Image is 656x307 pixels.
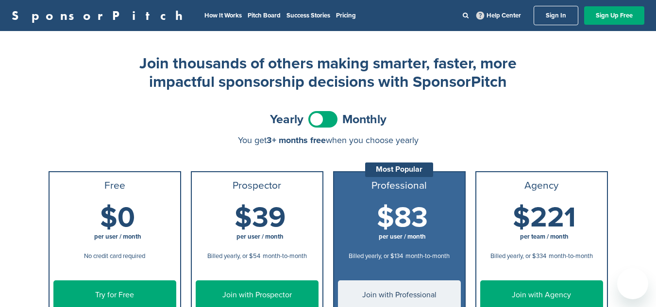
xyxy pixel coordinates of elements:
[235,201,286,235] span: $39
[196,180,319,192] h3: Prospector
[490,252,546,260] span: Billed yearly, or $334
[617,268,648,299] iframe: Button to launch messaging window
[267,135,326,145] span: 3+ months free
[349,252,403,260] span: Billed yearly, or $134
[520,233,569,241] span: per team / month
[549,252,593,260] span: month-to-month
[94,233,141,241] span: per user / month
[134,54,522,92] h2: Join thousands of others making smarter, faster, more impactful sponsorship decisions with Sponso...
[263,252,307,260] span: month-to-month
[53,180,176,192] h3: Free
[49,135,608,145] div: You get when you choose yearly
[474,10,523,21] a: Help Center
[365,162,433,177] div: Most Popular
[236,233,284,241] span: per user / month
[513,201,576,235] span: $221
[84,252,145,260] span: No credit card required
[336,12,356,19] a: Pricing
[207,252,260,260] span: Billed yearly, or $54
[379,233,426,241] span: per user / month
[286,12,330,19] a: Success Stories
[342,113,387,126] span: Monthly
[534,6,578,25] a: Sign In
[377,201,428,235] span: $83
[248,12,281,19] a: Pitch Board
[270,113,303,126] span: Yearly
[480,180,603,192] h3: Agency
[12,9,189,22] a: SponsorPitch
[338,180,461,192] h3: Professional
[584,6,644,25] a: Sign Up Free
[204,12,242,19] a: How It Works
[100,201,135,235] span: $0
[405,252,450,260] span: month-to-month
